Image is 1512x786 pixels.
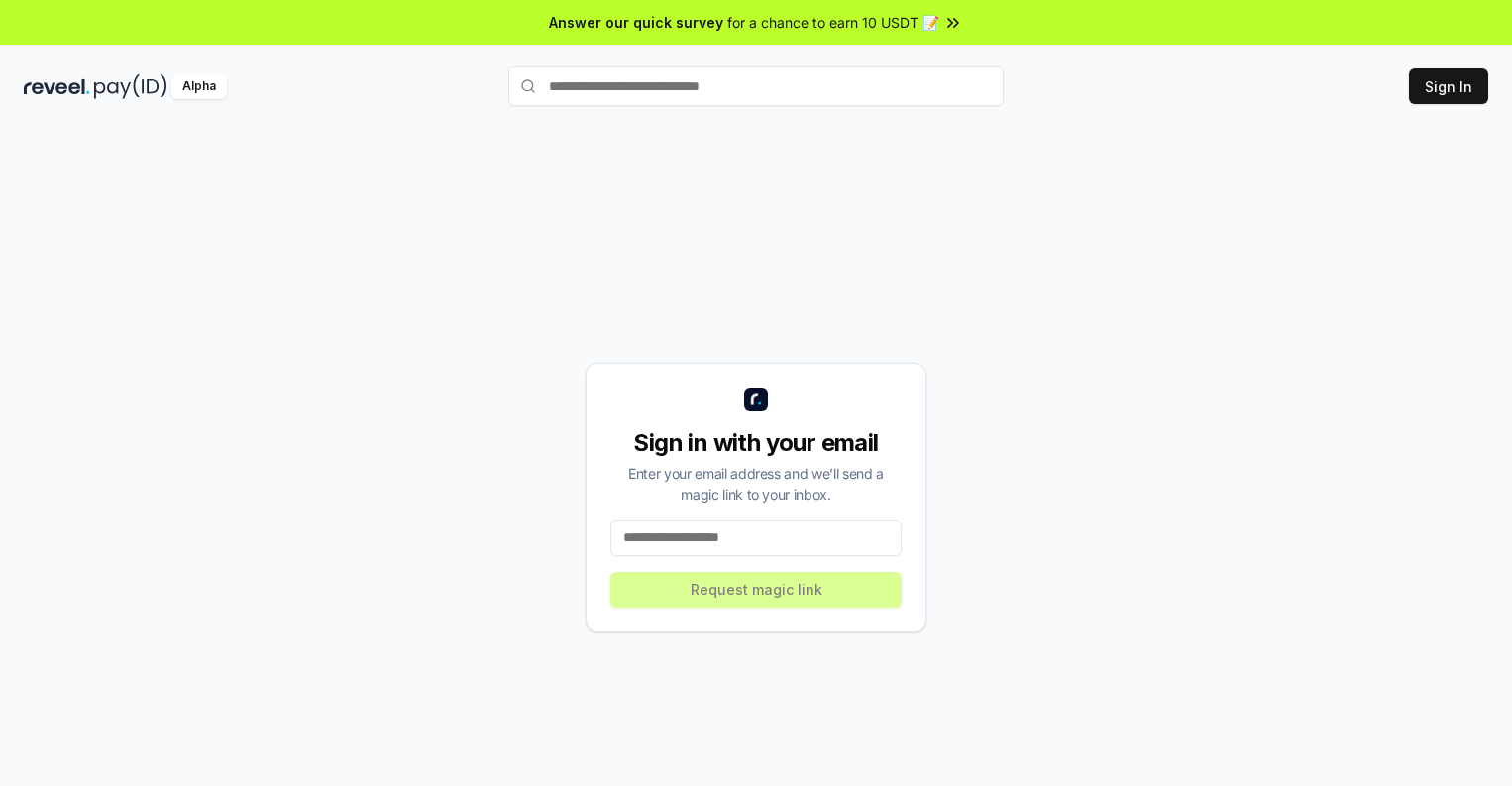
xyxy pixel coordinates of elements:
[171,74,227,99] div: Alpha
[24,74,90,99] img: reveel_dark
[727,12,939,33] span: for a chance to earn 10 USDT 📝
[1409,68,1488,104] button: Sign In
[94,74,167,99] img: pay_id
[610,427,902,459] div: Sign in with your email
[610,463,902,505] div: Enter your email address and we’ll send a magic link to your inbox.
[744,388,768,411] img: logo_small
[549,12,723,33] span: Answer our quick survey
